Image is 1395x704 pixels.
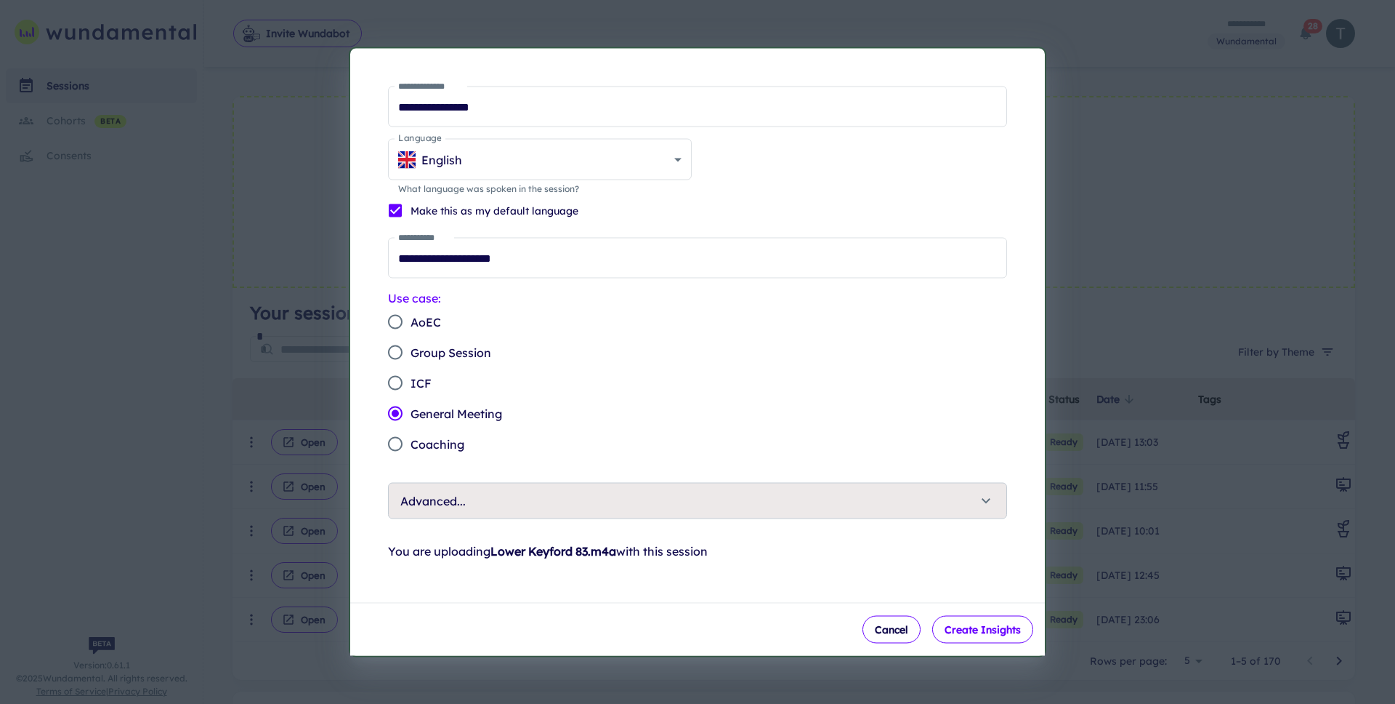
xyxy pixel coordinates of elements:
img: GB [398,151,416,168]
label: Language [398,132,441,145]
p: Make this as my default language [411,203,578,219]
span: Group Session [411,344,491,361]
strong: Lower Keyford 83.m4a [490,544,616,559]
p: What language was spoken in the session? [398,183,682,196]
button: Advanced... [389,484,1006,519]
p: Advanced... [400,492,466,510]
button: Create Insights [932,616,1033,644]
span: General Meeting [411,405,502,423]
span: AoEC [411,313,441,331]
p: You are uploading with this session [388,543,1007,560]
p: English [421,151,462,168]
span: ICF [411,375,432,392]
button: Cancel [862,616,921,644]
legend: Use case: [388,290,441,307]
span: Coaching [411,436,464,453]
